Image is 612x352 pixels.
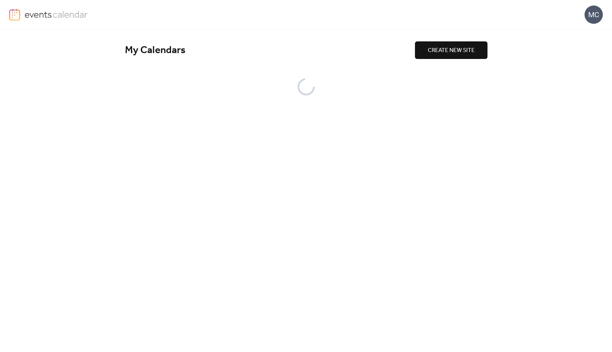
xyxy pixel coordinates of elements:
div: MC [585,5,603,24]
div: My Calendars [125,44,415,57]
img: logo [9,9,20,21]
button: CREATE NEW SITE [415,41,487,59]
img: logo-type [25,9,88,20]
span: CREATE NEW SITE [428,46,475,55]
